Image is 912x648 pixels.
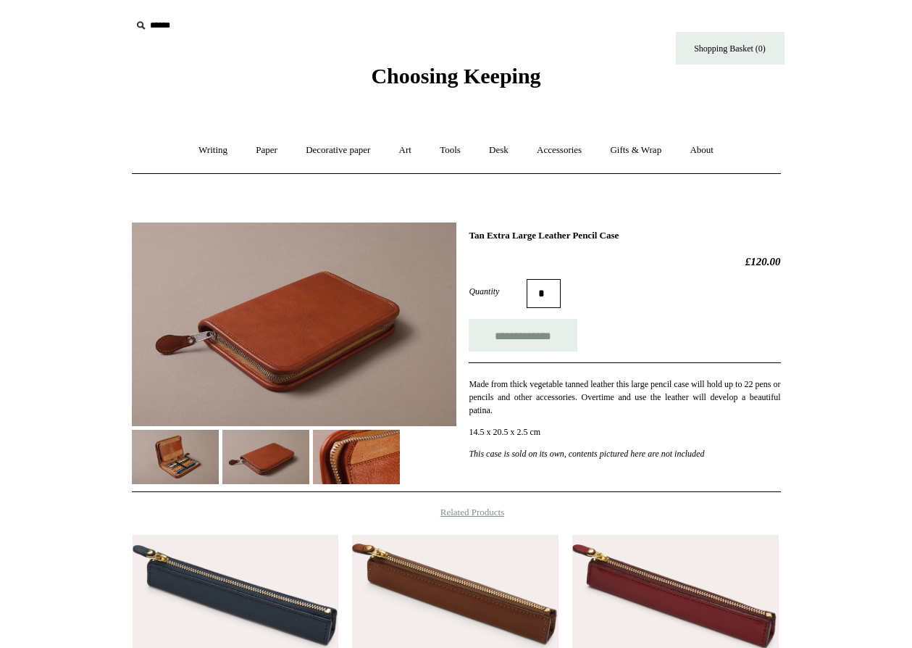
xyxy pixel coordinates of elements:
[469,230,780,241] h1: Tan Extra Large Leather Pencil Case
[185,131,240,170] a: Writing
[476,131,522,170] a: Desk
[469,255,780,268] h2: £120.00
[676,32,785,65] a: Shopping Basket (0)
[427,131,474,170] a: Tools
[469,378,780,417] p: Made from thick vegetable tanned leather this large pencil case will hold up to 22 pens or pencil...
[677,131,727,170] a: About
[313,430,400,484] img: Tan Extra Large Leather Pencil Case
[132,430,219,484] img: Tan Extra Large Leather Pencil Case
[469,449,704,459] em: This case is sold on its own, contents pictured here are not included
[597,131,674,170] a: Gifts & Wrap
[524,131,595,170] a: Accessories
[243,131,290,170] a: Paper
[371,75,540,86] a: Choosing Keeping
[132,223,456,426] img: Tan Extra Large Leather Pencil Case
[94,507,819,518] h4: Related Products
[469,285,527,298] label: Quantity
[293,131,383,170] a: Decorative paper
[222,430,309,484] img: Tan Extra Large Leather Pencil Case
[371,64,540,88] span: Choosing Keeping
[386,131,424,170] a: Art
[469,427,540,437] span: 14.5 x 20.5 x 2.5 cm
